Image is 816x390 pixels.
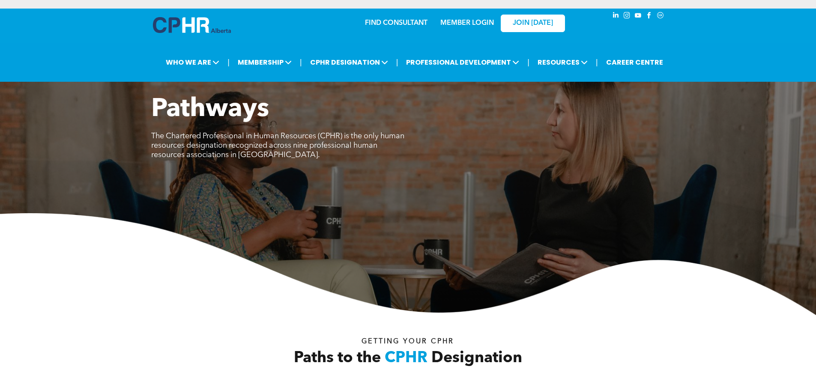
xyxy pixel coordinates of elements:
[362,338,454,345] span: Getting your Cphr
[440,20,494,27] a: MEMBER LOGIN
[163,54,222,70] span: WHO WE ARE
[645,11,654,22] a: facebook
[300,54,302,71] li: |
[431,351,522,366] span: Designation
[404,54,522,70] span: PROFESSIONAL DEVELOPMENT
[308,54,391,70] span: CPHR DESIGNATION
[527,54,529,71] li: |
[622,11,632,22] a: instagram
[365,20,427,27] a: FIND CONSULTANT
[227,54,230,71] li: |
[294,351,381,366] span: Paths to the
[656,11,665,22] a: Social network
[385,351,427,366] span: CPHR
[235,54,294,70] span: MEMBERSHIP
[611,11,621,22] a: linkedin
[634,11,643,22] a: youtube
[153,17,231,33] img: A blue and white logo for cp alberta
[151,97,269,122] span: Pathways
[513,19,553,27] span: JOIN [DATE]
[535,54,590,70] span: RESOURCES
[596,54,598,71] li: |
[396,54,398,71] li: |
[501,15,565,32] a: JOIN [DATE]
[604,54,666,70] a: CAREER CENTRE
[151,132,404,159] span: The Chartered Professional in Human Resources (CPHR) is the only human resources designation reco...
